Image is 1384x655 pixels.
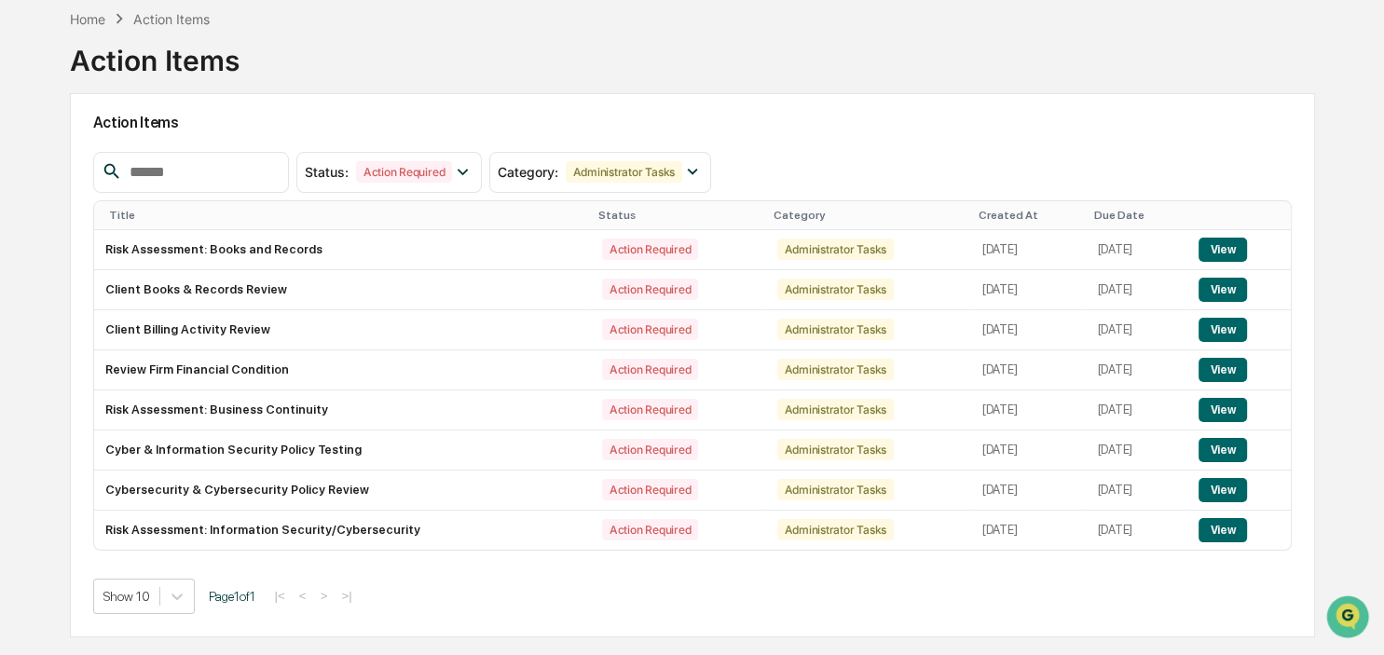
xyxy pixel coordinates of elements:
[1199,483,1246,497] a: View
[602,439,698,460] div: Action Required
[305,164,349,180] span: Status :
[1086,350,1187,390] td: [DATE]
[1199,242,1246,256] a: View
[1199,362,1246,376] a: View
[971,310,1087,350] td: [DATE]
[1086,471,1187,511] td: [DATE]
[971,270,1087,310] td: [DATE]
[94,350,591,390] td: Review Firm Financial Condition
[498,164,558,180] span: Category :
[63,161,236,176] div: We're available if you need us!
[133,11,210,27] div: Action Items
[131,315,226,330] a: Powered byPylon
[777,359,894,380] div: Administrator Tasks
[598,209,759,222] div: Status
[1199,282,1246,296] a: View
[1086,230,1187,270] td: [DATE]
[971,430,1087,471] td: [DATE]
[11,227,128,261] a: 🖐️Preclearance
[93,114,1293,131] h2: Action Items
[70,29,240,77] div: Action Items
[11,263,125,296] a: 🔎Data Lookup
[971,390,1087,430] td: [DATE]
[777,439,894,460] div: Administrator Tasks
[154,235,231,253] span: Attestations
[1199,318,1246,342] button: View
[1086,390,1187,430] td: [DATE]
[109,209,583,222] div: Title
[1199,478,1246,502] button: View
[971,230,1087,270] td: [DATE]
[602,479,698,500] div: Action Required
[94,270,591,310] td: Client Books & Records Review
[602,319,698,340] div: Action Required
[971,471,1087,511] td: [DATE]
[185,316,226,330] span: Pylon
[135,237,150,252] div: 🗄️
[602,399,698,420] div: Action Required
[1324,594,1375,644] iframe: Open customer support
[209,589,255,604] span: Page 1 of 1
[1199,238,1246,262] button: View
[1199,398,1246,422] button: View
[1199,518,1246,542] button: View
[1199,443,1246,457] a: View
[19,237,34,252] div: 🖐️
[1086,511,1187,550] td: [DATE]
[269,588,291,604] button: |<
[777,279,894,300] div: Administrator Tasks
[602,239,698,260] div: Action Required
[317,148,339,171] button: Start new chat
[19,143,52,176] img: 1746055101610-c473b297-6a78-478c-a979-82029cc54cd1
[1199,438,1246,462] button: View
[128,227,239,261] a: 🗄️Attestations
[70,11,105,27] div: Home
[1199,278,1246,302] button: View
[774,209,964,222] div: Category
[979,209,1079,222] div: Created At
[294,588,312,604] button: <
[1199,322,1246,336] a: View
[566,161,682,183] div: Administrator Tasks
[1199,523,1246,537] a: View
[1199,403,1246,416] a: View
[777,239,894,260] div: Administrator Tasks
[94,471,591,511] td: Cybersecurity & Cybersecurity Policy Review
[315,588,334,604] button: >
[1093,209,1180,222] div: Due Date
[19,272,34,287] div: 🔎
[1199,358,1246,382] button: View
[94,310,591,350] td: Client Billing Activity Review
[777,319,894,340] div: Administrator Tasks
[1086,430,1187,471] td: [DATE]
[602,279,698,300] div: Action Required
[777,519,894,540] div: Administrator Tasks
[63,143,306,161] div: Start new chat
[94,230,591,270] td: Risk Assessment: Books and Records
[37,235,120,253] span: Preclearance
[336,588,357,604] button: >|
[356,161,452,183] div: Action Required
[777,399,894,420] div: Administrator Tasks
[602,359,698,380] div: Action Required
[37,270,117,289] span: Data Lookup
[971,511,1087,550] td: [DATE]
[94,430,591,471] td: Cyber & Information Security Policy Testing
[1086,310,1187,350] td: [DATE]
[602,519,698,540] div: Action Required
[1086,270,1187,310] td: [DATE]
[777,479,894,500] div: Administrator Tasks
[19,39,339,69] p: How can we help?
[94,390,591,430] td: Risk Assessment: Business Continuity
[971,350,1087,390] td: [DATE]
[94,511,591,550] td: Risk Assessment: Information Security/Cybersecurity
